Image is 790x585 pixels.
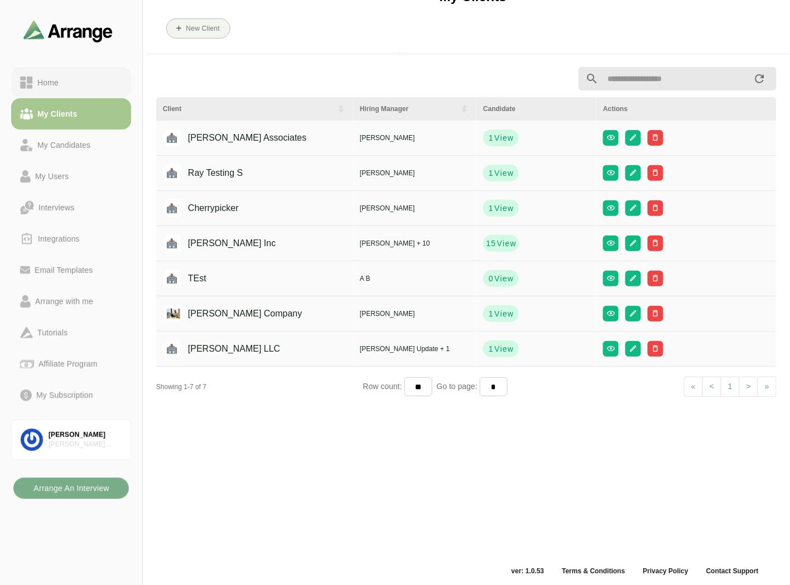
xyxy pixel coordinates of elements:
[11,380,131,411] a: My Subscription
[697,567,768,576] a: Contact Support
[33,138,95,152] div: My Candidates
[11,317,131,348] a: Tutorials
[11,67,131,98] a: Home
[483,130,519,146] button: 1View
[163,199,181,217] img: placeholder logo
[360,133,470,143] div: [PERSON_NAME]
[483,341,519,357] button: 1View
[33,76,63,89] div: Home
[34,357,102,371] div: Affiliate Program
[11,192,131,223] a: Interviews
[11,420,131,460] a: [PERSON_NAME][PERSON_NAME] Associates
[31,170,73,183] div: My Users
[33,107,81,121] div: My Clients
[488,203,494,214] strong: 1
[483,270,519,287] button: 0View
[33,478,109,499] b: Arrange An Interview
[156,382,363,392] div: Showing 1-7 of 7
[13,478,129,499] button: Arrange An Interview
[360,104,470,114] div: Hiring Manager
[163,270,181,287] img: placeholder logo
[49,440,122,449] div: [PERSON_NAME] Associates
[488,343,494,354] strong: 1
[11,255,131,286] a: Email Templates
[171,162,243,184] div: Ray Testing S
[165,305,182,323] img: BSA-brian-LI.jpg
[483,104,590,114] div: Candidate
[494,308,514,319] span: View
[163,340,181,358] img: placeholder logo
[399,52,574,65] p: 03:11 PM [US_STATE], [GEOGRAPHIC_DATA]
[33,232,84,246] div: Integrations
[432,382,480,391] span: Go to page:
[603,104,770,114] div: Actions
[163,104,346,114] div: Client
[494,167,514,179] span: View
[494,343,514,354] span: View
[171,268,206,289] div: TEst
[171,233,276,254] div: [PERSON_NAME] Inc
[365,52,398,65] p: [DATE]
[171,198,239,219] div: Cherrypicker
[360,274,470,284] div: A B
[494,203,514,214] span: View
[553,567,634,576] a: Terms & Conditions
[634,567,697,576] a: Privacy Policy
[49,430,122,440] div: [PERSON_NAME]
[494,273,514,284] span: View
[11,130,131,161] a: My Candidates
[11,348,131,380] a: Affiliate Program
[171,338,280,359] div: [PERSON_NAME] LLC
[31,295,98,308] div: Arrange with me
[503,567,553,576] span: ver: 1.0.53
[485,238,496,249] strong: 15
[488,273,494,284] strong: 0
[23,20,113,42] img: arrangeai-name-small-logo.4d2b8aee.svg
[32,389,98,402] div: My Subscription
[488,308,494,319] strong: 1
[163,164,181,182] img: placeholder logo
[483,235,519,252] button: 15View
[753,72,767,85] i: appended action
[30,263,97,277] div: Email Templates
[166,18,230,39] button: New Client
[488,132,494,143] strong: 1
[185,25,219,32] b: New Client
[163,129,181,147] img: placeholder logo
[363,382,404,391] span: Row count:
[497,238,517,249] span: View
[163,234,181,252] img: placeholder logo
[11,223,131,255] a: Integrations
[33,326,72,339] div: Tutorials
[11,161,131,192] a: My Users
[483,305,519,322] button: 1View
[360,203,470,213] div: [PERSON_NAME]
[171,127,307,148] div: [PERSON_NAME] Associates
[488,167,494,179] strong: 1
[360,168,470,178] div: [PERSON_NAME]
[483,200,519,217] button: 1View
[360,344,470,354] div: [PERSON_NAME] Update + 1
[360,309,470,319] div: [PERSON_NAME]
[11,98,131,130] a: My Clients
[34,201,79,214] div: Interviews
[494,132,514,143] span: View
[171,303,302,324] div: [PERSON_NAME] Company
[483,165,519,181] button: 1View
[11,286,131,317] a: Arrange with me
[360,238,470,248] div: [PERSON_NAME] + 10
